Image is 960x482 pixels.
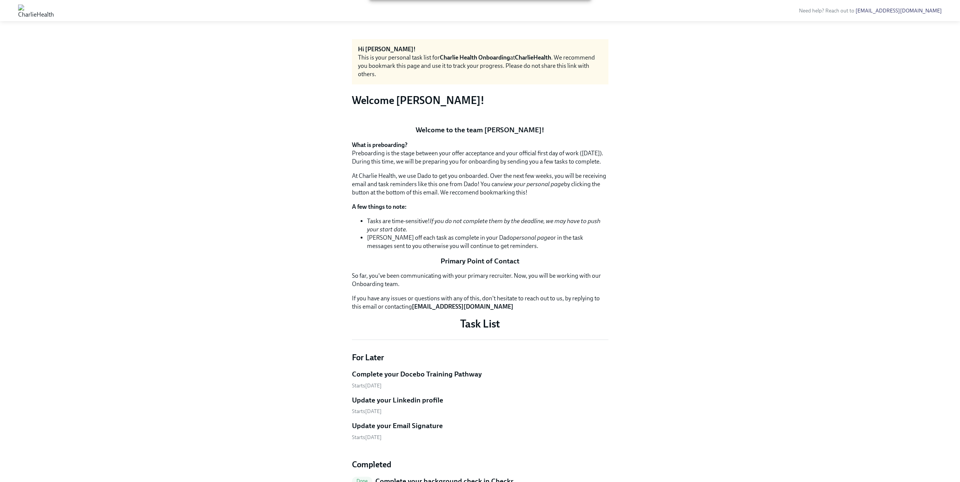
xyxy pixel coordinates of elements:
[416,125,544,134] strong: Welcome to the team [PERSON_NAME]!
[352,369,608,389] a: Complete your Docebo Training PathwayStarts[DATE]
[352,369,482,379] h5: Complete your Docebo Training Pathway
[352,421,443,431] h5: Update your Email Signature
[358,46,416,53] strong: Hi [PERSON_NAME]!
[367,217,601,233] em: If you do not complete them by the deadline, we may have to push your start date.
[352,395,608,415] a: Update your Linkedin profileStarts[DATE]
[352,421,608,441] a: Update your Email SignatureStarts[DATE]
[352,203,407,210] strong: A few things to note:
[358,54,602,78] div: This is your personal task list for at . We recommend you bookmark this page and use it to track ...
[367,234,608,250] li: [PERSON_NAME] off each task as complete in your Dado or in the task messages sent to you otherwis...
[352,408,382,415] span: Monday, August 25th 2025, 10:00 am
[352,317,608,331] p: Task List
[515,54,551,61] strong: CharlieHealth
[440,54,510,61] strong: Charlie Health Onboarding
[352,459,608,470] h4: Completed
[352,395,443,405] h5: Update your Linkedin profile
[412,303,513,310] strong: [EMAIL_ADDRESS][DOMAIN_NAME]
[352,294,608,311] p: If you have any issues or questions with any of this, don't hesitate to reach out to us, by reply...
[799,8,942,14] span: Need help? Reach out to
[513,234,550,241] em: personal page
[352,272,608,288] p: So far, you've been communicating with your primary recruiter. Now, you will be working with our ...
[352,172,608,197] p: At Charlie Health, we use Dado to get you onboarded. Over the next few weeks, you will be receivi...
[352,141,608,166] p: Preboarding is the stage between your offer acceptance and your official first day of work ([DATE...
[352,383,382,389] span: Monday, August 25th 2025, 10:00 am
[18,5,54,17] img: CharlieHealth
[352,256,608,266] p: Primary Point of Contact
[367,217,608,234] li: Tasks are time-sensitive!
[352,93,608,107] h3: Welcome [PERSON_NAME]!
[352,352,608,363] h4: For Later
[352,434,382,441] span: Monday, August 25th 2025, 10:00 am
[352,141,407,148] strong: What is preboarding?
[856,8,942,14] a: [EMAIL_ADDRESS][DOMAIN_NAME]
[501,181,564,188] em: view your personal page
